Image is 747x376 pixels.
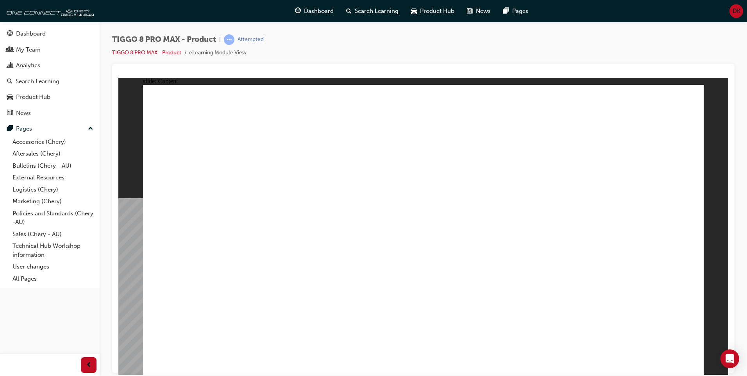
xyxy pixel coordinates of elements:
[4,3,94,19] img: oneconnect
[16,93,50,102] div: Product Hub
[9,208,97,228] a: Policies and Standards (Chery -AU)
[9,172,97,184] a: External Resources
[112,35,216,44] span: TIGGO 8 PRO MAX - Product
[3,27,97,41] a: Dashboard
[16,124,32,133] div: Pages
[405,3,461,19] a: car-iconProduct Hub
[7,47,13,54] span: people-icon
[9,184,97,196] a: Logistics (Chery)
[86,360,92,370] span: prev-icon
[3,43,97,57] a: My Team
[729,4,743,18] button: DK
[420,7,454,16] span: Product Hub
[3,90,97,104] a: Product Hub
[16,29,46,38] div: Dashboard
[9,273,97,285] a: All Pages
[304,7,334,16] span: Dashboard
[476,7,491,16] span: News
[9,195,97,208] a: Marketing (Chery)
[733,7,740,16] span: DK
[497,3,534,19] a: pages-iconPages
[7,30,13,38] span: guage-icon
[7,78,13,85] span: search-icon
[16,77,59,86] div: Search Learning
[9,228,97,240] a: Sales (Chery - AU)
[720,349,739,368] div: Open Intercom Messenger
[7,62,13,69] span: chart-icon
[3,25,97,122] button: DashboardMy TeamAnalyticsSearch LearningProduct HubNews
[88,124,93,134] span: up-icon
[7,94,13,101] span: car-icon
[3,58,97,73] a: Analytics
[346,6,352,16] span: search-icon
[512,7,528,16] span: Pages
[7,125,13,132] span: pages-icon
[467,6,473,16] span: news-icon
[224,34,234,45] span: learningRecordVerb_ATTEMPT-icon
[16,45,41,54] div: My Team
[295,6,301,16] span: guage-icon
[461,3,497,19] a: news-iconNews
[7,110,13,117] span: news-icon
[238,36,264,43] div: Attempted
[411,6,417,16] span: car-icon
[16,109,31,118] div: News
[289,3,340,19] a: guage-iconDashboard
[9,240,97,261] a: Technical Hub Workshop information
[340,3,405,19] a: search-iconSearch Learning
[9,160,97,172] a: Bulletins (Chery - AU)
[16,61,40,70] div: Analytics
[3,122,97,136] button: Pages
[9,148,97,160] a: Aftersales (Chery)
[9,261,97,273] a: User changes
[355,7,399,16] span: Search Learning
[3,106,97,120] a: News
[112,49,181,56] a: TIGGO 8 PRO MAX - Product
[219,35,221,44] span: |
[503,6,509,16] span: pages-icon
[189,48,247,57] li: eLearning Module View
[3,74,97,89] a: Search Learning
[9,136,97,148] a: Accessories (Chery)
